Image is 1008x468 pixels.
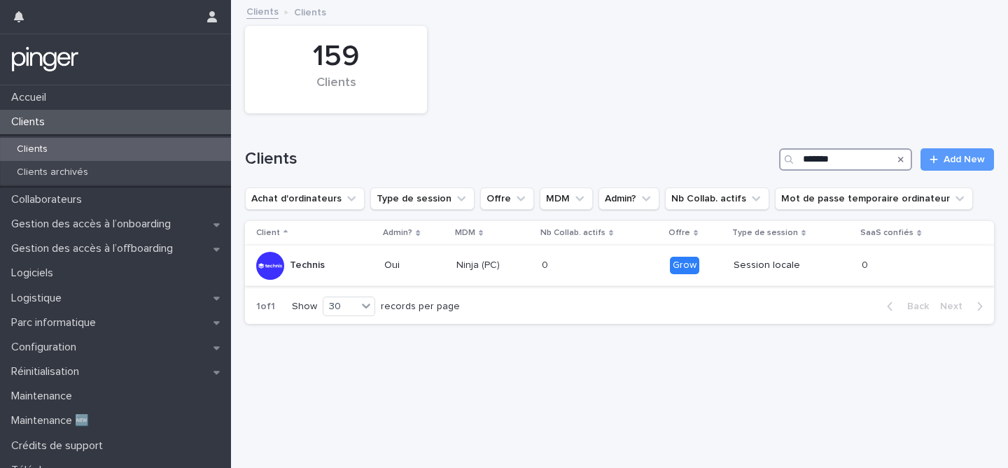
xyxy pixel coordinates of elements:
p: Clients [6,115,56,129]
p: 1 of 1 [245,290,286,324]
p: 0 [542,257,551,271]
span: Next [940,302,971,311]
p: Configuration [6,341,87,354]
p: records per page [381,301,460,313]
p: Logiciels [6,267,64,280]
p: Admin? [383,225,412,241]
p: Show [292,301,317,313]
span: Back [899,302,929,311]
p: Réinitialisation [6,365,90,378]
a: Add New [920,148,994,171]
p: MDM [455,225,475,241]
p: SaaS confiés [860,225,913,241]
p: Clients [6,143,59,155]
button: Next [934,300,994,313]
p: Logistique [6,292,73,305]
p: Maintenance [6,390,83,403]
h1: Clients [245,149,773,169]
tr: TechnisOuiNinja (PC)00 GrowSession locale00 [245,246,994,286]
div: 30 [323,299,357,314]
p: Oui [384,260,444,271]
div: Clients [269,76,403,105]
button: Admin? [598,187,659,210]
p: Session locale [734,260,834,271]
button: Nb Collab. actifs [665,187,769,210]
p: Nb Collab. actifs [540,225,605,241]
p: Technis [290,260,325,271]
button: Offre [480,187,534,210]
input: Search [779,148,912,171]
div: Grow [670,257,699,274]
p: Ninja (PC) [456,260,531,271]
p: 0 [862,257,871,271]
p: Parc informatique [6,316,107,329]
button: MDM [540,187,593,210]
p: Maintenance 🆕 [6,414,100,427]
span: Add New [944,155,985,164]
button: Achat d'ordinateurs [245,187,365,210]
button: Type de session [370,187,475,210]
p: Clients archivés [6,166,99,178]
p: Client [256,225,280,241]
p: Clients [294,3,326,19]
img: mTgBEunGTSyRkCgitkcU [11,45,79,73]
p: Collaborateurs [6,193,93,206]
p: Gestion des accès à l’onboarding [6,218,182,231]
p: Crédits de support [6,439,114,453]
p: Type de session [732,225,798,241]
p: Offre [668,225,690,241]
p: Gestion des accès à l’offboarding [6,242,184,255]
a: Clients [246,3,279,19]
button: Back [876,300,934,313]
p: Accueil [6,91,57,104]
div: 159 [269,39,403,74]
button: Mot de passe temporaire ordinateur [775,187,973,210]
